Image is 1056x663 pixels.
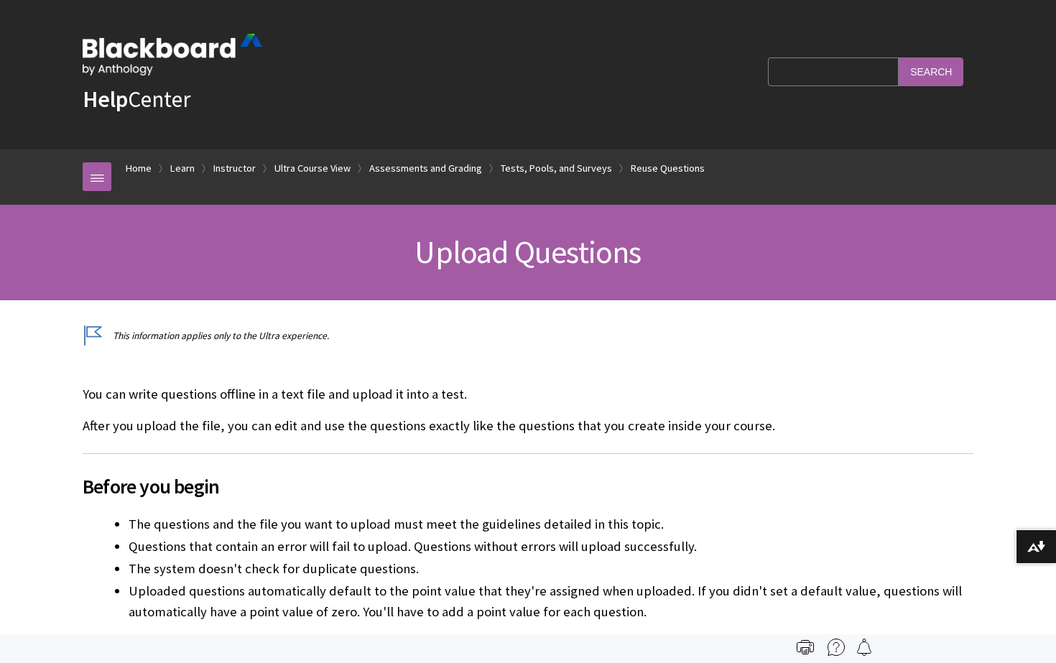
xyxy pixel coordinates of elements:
img: Print [797,639,814,656]
a: Learn [170,159,195,177]
li: Uploaded questions automatically default to the point value that they're assigned when uploaded. ... [129,581,973,621]
a: Tests, Pools, and Surveys [501,159,612,177]
input: Search [899,57,963,85]
a: Instructor [213,159,256,177]
h2: Before you begin [83,453,973,501]
strong: Help [83,85,128,113]
p: This information applies only to the Ultra experience. [83,329,973,343]
p: After you upload the file, you can edit and use the questions exactly like the questions that you... [83,417,973,435]
a: Ultra Course View [274,159,351,177]
img: Blackboard by Anthology [83,34,262,75]
p: You can write questions offline in a text file and upload it into a test. [83,385,973,404]
a: HelpCenter [83,85,190,113]
img: More help [828,639,845,656]
li: The system doesn't check for duplicate questions. [129,559,973,579]
li: Questions that contain an error will fail to upload. Questions without errors will upload success... [129,537,973,557]
a: Home [126,159,152,177]
span: Upload Questions [414,232,641,272]
li: The questions and the file you want to upload must meet the guidelines detailed in this topic. [129,514,973,534]
a: Reuse Questions [631,159,705,177]
img: Follow this page [856,639,873,656]
a: Assessments and Grading [369,159,482,177]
